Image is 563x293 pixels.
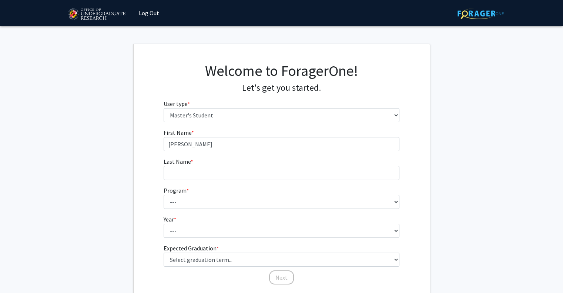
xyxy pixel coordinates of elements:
label: Expected Graduation [164,244,219,253]
h4: Let's get you started. [164,83,399,93]
button: Next [269,270,294,284]
label: Program [164,186,189,195]
iframe: Chat [6,260,31,287]
img: University of Maryland Logo [65,5,128,24]
h1: Welcome to ForagerOne! [164,62,399,80]
span: Last Name [164,158,191,165]
label: Year [164,215,176,224]
span: First Name [164,129,191,136]
img: ForagerOne Logo [458,8,504,19]
label: User type [164,99,190,108]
